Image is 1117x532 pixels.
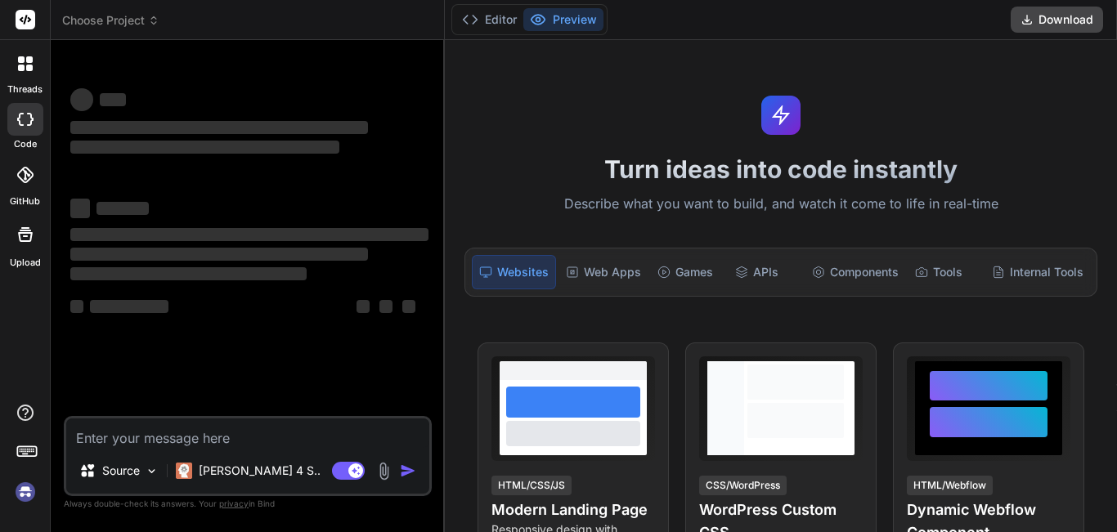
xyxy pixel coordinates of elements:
[907,476,993,495] div: HTML/Webflow
[70,141,339,154] span: ‌
[90,300,168,313] span: ‌
[145,464,159,478] img: Pick Models
[472,255,556,289] div: Websites
[455,154,1107,184] h1: Turn ideas into code instantly
[96,202,149,215] span: ‌
[10,194,40,208] label: GitHub
[64,496,432,512] p: Always double-check its answers. Your in Bind
[699,476,787,495] div: CSS/WordPress
[62,12,159,29] span: Choose Project
[523,8,603,31] button: Preview
[14,137,37,151] label: code
[805,255,905,289] div: Components
[70,88,93,111] span: ‌
[491,476,572,495] div: HTML/CSS/JS
[402,300,415,313] span: ‌
[491,498,655,521] h4: Modern Landing Page
[70,228,428,241] span: ‌
[375,462,393,481] img: attachment
[379,300,393,313] span: ‌
[455,194,1107,215] p: Describe what you want to build, and watch it come to life in real-time
[176,463,192,479] img: Claude 4 Sonnet
[559,255,648,289] div: Web Apps
[70,199,90,218] span: ‌
[70,121,368,134] span: ‌
[7,83,43,96] label: threads
[10,256,41,270] label: Upload
[729,255,802,289] div: APIs
[100,93,126,106] span: ‌
[908,255,982,289] div: Tools
[11,478,39,506] img: signin
[1011,7,1103,33] button: Download
[102,463,140,479] p: Source
[70,267,307,280] span: ‌
[985,255,1090,289] div: Internal Tools
[219,498,249,508] span: privacy
[70,300,83,313] span: ‌
[70,248,368,261] span: ‌
[400,463,416,479] img: icon
[199,463,321,479] p: [PERSON_NAME] 4 S..
[455,8,523,31] button: Editor
[651,255,724,289] div: Games
[357,300,370,313] span: ‌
